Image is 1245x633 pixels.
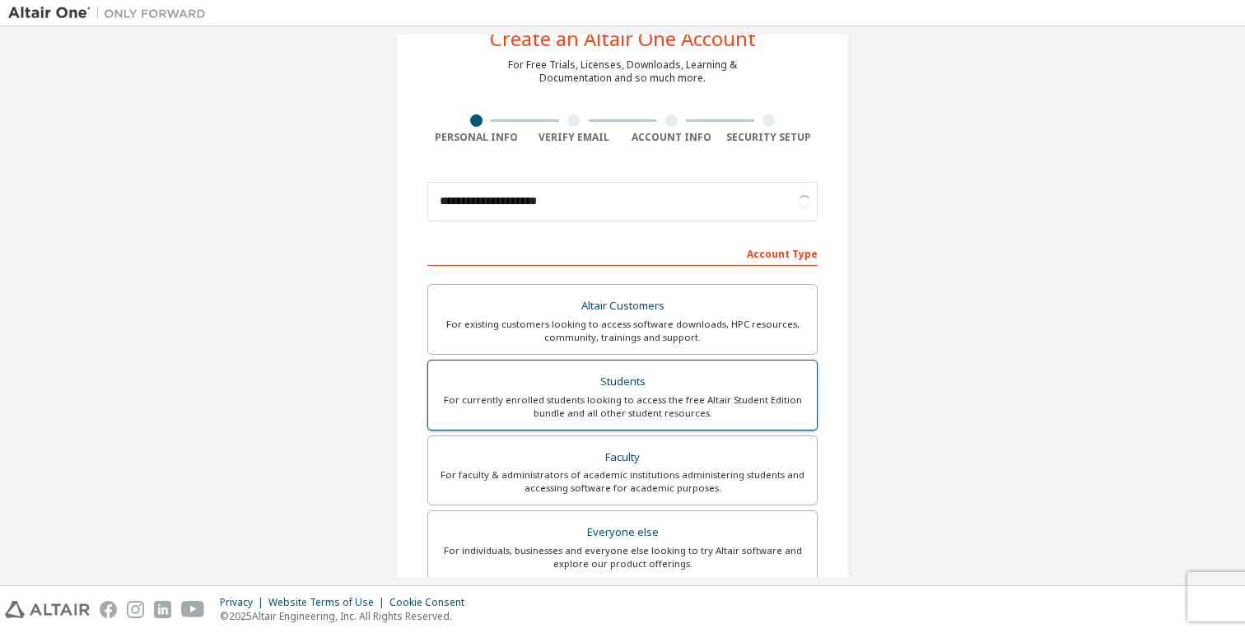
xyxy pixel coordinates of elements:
div: Account Info [622,131,720,144]
img: instagram.svg [127,601,144,618]
div: Account Type [427,240,818,266]
div: Altair Customers [438,295,807,318]
img: linkedin.svg [154,601,171,618]
img: youtube.svg [181,601,205,618]
div: Verify Email [525,131,623,144]
div: For currently enrolled students looking to access the free Altair Student Edition bundle and all ... [438,393,807,420]
div: For existing customers looking to access software downloads, HPC resources, community, trainings ... [438,318,807,344]
div: Security Setup [720,131,818,144]
div: Create an Altair One Account [490,29,756,49]
div: Website Terms of Use [268,596,389,609]
div: Everyone else [438,521,807,544]
img: facebook.svg [100,601,117,618]
div: For faculty & administrators of academic institutions administering students and accessing softwa... [438,468,807,495]
div: Cookie Consent [389,596,474,609]
div: For individuals, businesses and everyone else looking to try Altair software and explore our prod... [438,544,807,570]
p: © 2025 Altair Engineering, Inc. All Rights Reserved. [220,609,474,623]
div: Faculty [438,446,807,469]
div: For Free Trials, Licenses, Downloads, Learning & Documentation and so much more. [508,58,737,85]
div: Privacy [220,596,268,609]
img: Altair One [8,5,214,21]
div: Personal Info [427,131,525,144]
div: Students [438,370,807,393]
img: altair_logo.svg [5,601,90,618]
